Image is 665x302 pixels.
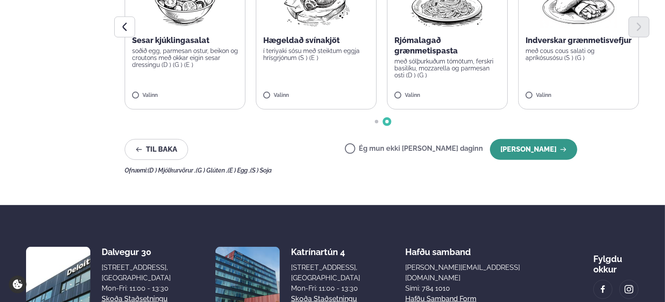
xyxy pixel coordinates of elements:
[263,47,369,61] p: í teriyaki sósu með steiktum eggja hrísgrjónum (S ) (E )
[620,280,638,299] a: image alt
[405,262,548,283] a: [PERSON_NAME][EMAIL_ADDRESS][DOMAIN_NAME]
[102,262,171,283] div: [STREET_ADDRESS], [GEOGRAPHIC_DATA]
[490,139,577,160] button: [PERSON_NAME]
[385,120,389,123] span: Go to slide 2
[125,167,639,174] div: Ofnæmi:
[148,167,196,174] span: (D ) Mjólkurvörur ,
[526,47,632,61] p: með cous cous salati og apríkósusósu (S ) (G )
[405,240,471,257] span: Hafðu samband
[9,275,26,293] a: Cookie settings
[263,35,369,46] p: Hægeldað svínakjöt
[125,139,188,160] button: Til baka
[598,285,608,295] img: image alt
[624,285,634,295] img: image alt
[196,167,228,174] span: (G ) Glúten ,
[102,283,171,294] div: Mon-Fri: 11:00 - 13:30
[526,35,632,46] p: Indverskar grænmetisvefjur
[132,47,238,68] p: soðið egg, parmesan ostur, beikon og croutons með okkar eigin sesar dressingu (D ) (G ) (E )
[114,17,135,37] button: Previous slide
[132,35,238,46] p: Sesar kjúklingasalat
[291,283,360,294] div: Mon-Fri: 11:00 - 13:30
[394,35,500,56] p: Rjómalagað grænmetispasta
[629,17,649,37] button: Next slide
[291,262,360,283] div: [STREET_ADDRESS], [GEOGRAPHIC_DATA]
[228,167,250,174] span: (E ) Egg ,
[102,247,171,257] div: Dalvegur 30
[375,120,378,123] span: Go to slide 1
[405,283,548,294] p: Sími: 784 1010
[593,247,639,275] div: Fylgdu okkur
[291,247,360,257] div: Katrínartún 4
[394,58,500,79] p: með sólþurkuðum tómötum, ferskri basilíku, mozzarella og parmesan osti (D ) (G )
[594,280,612,299] a: image alt
[250,167,272,174] span: (S ) Soja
